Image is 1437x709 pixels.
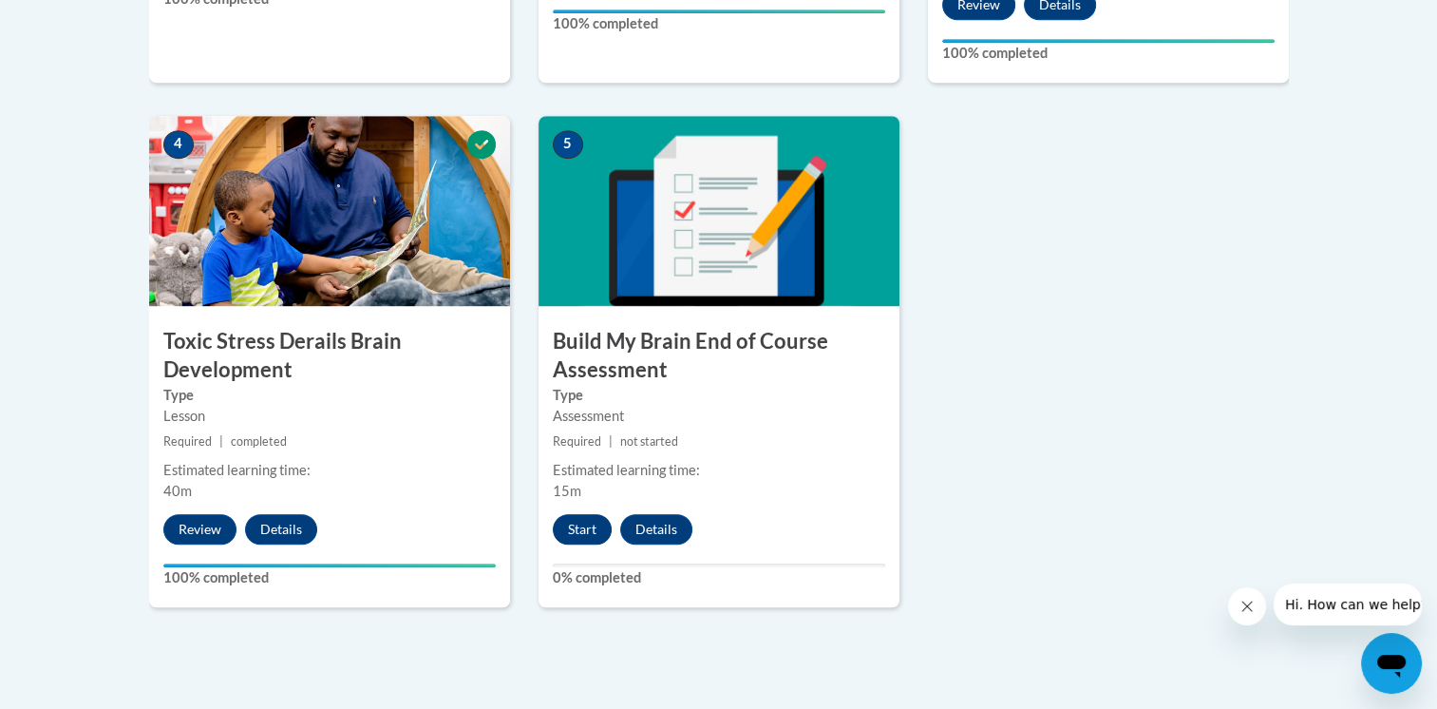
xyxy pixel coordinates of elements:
span: 4 [163,130,194,159]
label: 100% completed [553,13,885,34]
div: Your progress [163,564,496,567]
div: Assessment [553,406,885,427]
iframe: Close message [1228,587,1266,625]
span: Hi. How can we help? [11,13,154,29]
span: 5 [553,130,583,159]
div: Lesson [163,406,496,427]
span: not started [620,434,678,449]
img: Course Image [149,116,510,306]
span: Required [553,434,601,449]
label: Type [163,385,496,406]
label: 0% completed [553,567,885,588]
label: Type [553,385,885,406]
div: Your progress [942,39,1275,43]
img: Course Image [539,116,899,306]
h3: Build My Brain End of Course Assessment [539,327,899,386]
span: | [609,434,613,449]
label: 100% completed [163,567,496,588]
iframe: Message from company [1274,584,1422,625]
button: Details [620,514,692,545]
button: Review [163,514,236,545]
span: 15m [553,483,581,499]
span: Required [163,434,212,449]
div: Estimated learning time: [163,460,496,481]
span: | [219,434,223,449]
span: completed [231,434,287,449]
button: Start [553,514,612,545]
span: 40m [163,483,192,499]
iframe: Button to launch messaging window [1361,633,1422,694]
div: Your progress [553,10,885,13]
button: Details [245,514,317,545]
h3: Toxic Stress Derails Brain Development [149,327,510,386]
div: Estimated learning time: [553,460,885,481]
label: 100% completed [942,43,1275,64]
